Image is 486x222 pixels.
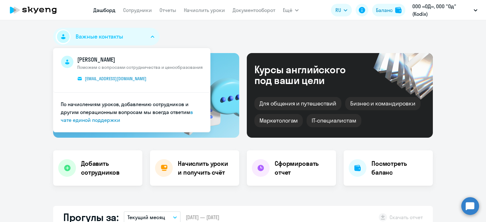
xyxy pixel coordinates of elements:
[61,109,193,123] a: в чате единой поддержки
[409,3,481,18] button: ООО «ОД», ООО "Од" (Kodix)
[61,101,190,115] span: По начислениям уроков, добавлению сотрудников и другим операционным вопросам мы всегда ответим
[93,7,115,13] a: Дашборд
[128,213,165,221] p: Текущий месяц
[412,3,471,18] p: ООО «ОД», ООО "Од" (Kodix)
[254,97,341,110] div: Для общения и путешествий
[123,7,152,13] a: Сотрудники
[331,4,352,16] button: RU
[77,64,203,70] span: Поможем с вопросами сотрудничества и ценообразования
[254,64,363,86] div: Курсы английского под ваши цели
[77,75,152,82] a: [EMAIL_ADDRESS][DOMAIN_NAME]
[345,97,421,110] div: Бизнес и командировки
[186,214,219,221] span: [DATE] — [DATE]
[335,6,341,14] span: RU
[395,7,402,13] img: balance
[371,159,428,177] h4: Посмотреть баланс
[372,4,405,16] button: Балансbalance
[184,7,225,13] a: Начислить уроки
[376,6,393,14] div: Баланс
[283,6,292,14] span: Ещё
[159,7,176,13] a: Отчеты
[275,159,331,177] h4: Сформировать отчет
[53,48,210,132] ul: Важные контакты
[85,76,146,81] span: [EMAIL_ADDRESS][DOMAIN_NAME]
[254,114,303,127] div: Маркетологам
[178,159,233,177] h4: Начислить уроки и получить счёт
[233,7,275,13] a: Документооборот
[76,33,123,41] span: Важные контакты
[53,28,159,45] button: Важные контакты
[307,114,361,127] div: IT-специалистам
[81,159,137,177] h4: Добавить сотрудников
[77,56,203,64] span: [PERSON_NAME]
[283,4,299,16] button: Ещё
